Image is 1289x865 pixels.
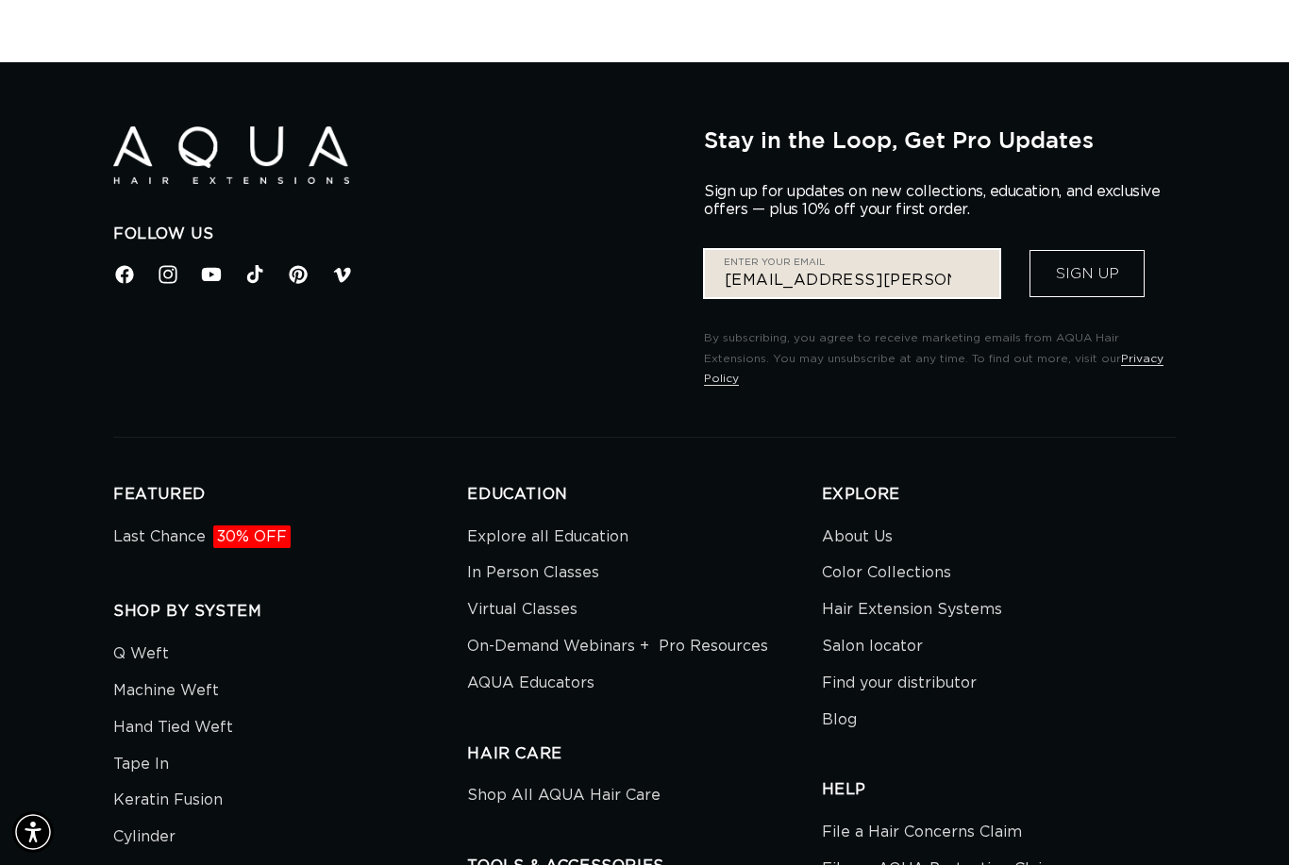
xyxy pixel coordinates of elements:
[467,628,768,665] a: On-Demand Webinars + Pro Resources
[1030,250,1145,297] button: Sign Up
[705,250,999,297] input: ENTER YOUR EMAIL
[113,524,291,556] a: Last Chance30% OFF
[113,640,169,673] a: Q Weft
[704,126,1176,153] h2: Stay in the Loop, Get Pro Updates
[704,183,1176,219] p: Sign up for updates on new collections, education, and exclusive offers — plus 10% off your first...
[1195,774,1289,865] div: Widget de chat
[467,665,594,702] a: AQUA Educators
[467,485,821,505] h2: EDUCATION
[113,602,467,622] h2: SHOP BY SYSTEM
[113,485,467,505] h2: FEATURED
[113,225,676,244] h2: Follow Us
[113,673,219,709] a: Machine Weft
[822,591,1002,628] a: Hair Extension Systems
[822,819,1022,851] a: File a Hair Concerns Claim
[822,524,893,556] a: About Us
[467,744,821,764] h2: HAIR CARE
[822,665,977,702] a: Find your distributor
[12,811,54,853] div: Accessibility Menu
[822,555,951,591] a: Color Collections
[467,591,578,628] a: Virtual Classes
[113,746,169,783] a: Tape In
[467,782,661,814] a: Shop All AQUA Hair Care
[113,819,176,856] a: Cylinder
[213,525,291,548] span: 30% OFF
[822,485,1176,505] h2: EXPLORE
[822,702,857,739] a: Blog
[822,780,1176,800] h2: HELP
[1195,774,1289,865] iframe: Chat Widget
[113,126,349,184] img: Aqua Hair Extensions
[822,628,923,665] a: Salon locator
[113,709,233,746] a: Hand Tied Weft
[467,555,599,591] a: In Person Classes
[467,524,628,556] a: Explore all Education
[704,328,1176,390] p: By subscribing, you agree to receive marketing emails from AQUA Hair Extensions. You may unsubscr...
[113,782,223,819] a: Keratin Fusion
